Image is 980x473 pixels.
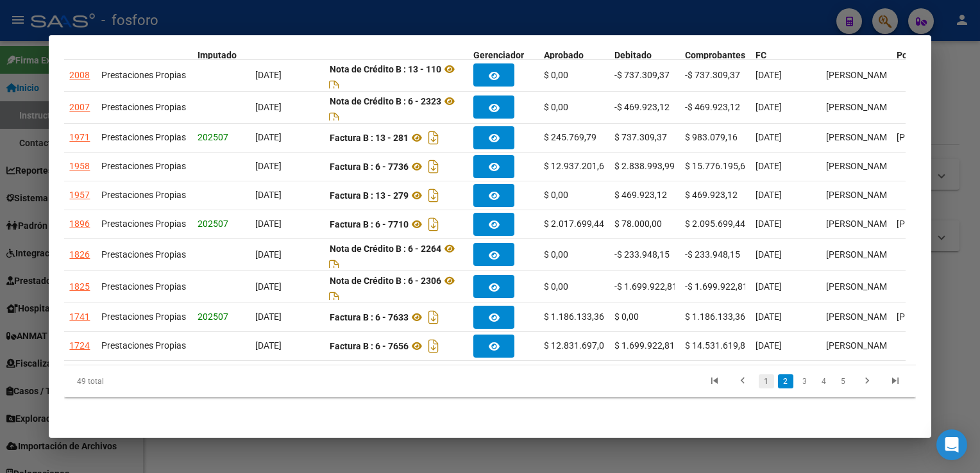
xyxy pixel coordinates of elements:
span: [PERSON_NAME] [826,70,895,80]
span: [PERSON_NAME] [826,340,895,351]
span: $ 0,00 [614,311,639,322]
span: $ 14.531.619,85 [685,340,750,351]
span: [PERSON_NAME] [826,102,895,112]
div: 2008 [69,68,90,83]
span: [DATE] [756,132,782,142]
span: [PERSON_NAME] [826,161,895,171]
span: Prestaciones Propias [101,311,186,322]
strong: Nota de Crédito B : 6 - 2264 [330,244,441,254]
i: Descargar documento [425,185,442,206]
span: $ 2.838.993,99 [614,161,675,171]
li: page 5 [834,370,853,392]
span: $ 0,00 [544,70,568,80]
span: $ 78.000,00 [614,219,662,229]
span: $ 1.186.133,36 [685,311,745,322]
span: [PERSON_NAME] [826,190,895,200]
span: [DATE] [255,190,282,200]
span: $ 0,00 [544,102,568,112]
li: page 3 [795,370,815,392]
strong: Factura B : 13 - 281 [330,133,409,143]
div: 1825 [69,279,90,294]
div: 1826 [69,247,90,262]
span: $ 0,00 [544,281,568,292]
i: Descargar documento [425,307,442,328]
span: -$ 737.309,37 [685,70,740,80]
a: 3 [797,374,813,388]
span: 202507 [198,132,228,142]
a: go to previous page [731,374,755,388]
span: [DATE] [756,161,782,171]
span: [DATE] [756,340,782,351]
span: [PERSON_NAME] [826,249,895,260]
strong: Factura B : 6 - 7736 [330,162,409,172]
span: -$ 469.923,12 [614,102,670,112]
a: 5 [836,374,851,388]
div: 1896 [69,217,90,231]
strong: Nota de Crédito B : 6 - 2306 [330,276,441,286]
span: [DATE] [756,281,782,292]
a: 1 [759,374,774,388]
span: Prestaciones Propias [101,161,186,171]
strong: Nota de Crédito B : 13 - 110 [330,64,441,74]
span: $ 0,00 [544,249,568,260]
div: 1724 [69,338,90,353]
span: $ 1.699.922,81 [614,340,675,351]
strong: Factura B : 6 - 7633 [330,312,409,322]
div: 1971 [69,130,90,145]
span: $ 1.186.133,36 [544,311,604,322]
span: Prestaciones Propias [101,190,186,200]
span: [DATE] [255,340,282,351]
span: [PERSON_NAME] [897,311,965,322]
li: page 4 [815,370,834,392]
a: go to first page [702,374,727,388]
span: [DATE] [756,219,782,229]
i: Descargar documento [326,109,342,129]
i: Descargar documento [425,156,442,177]
span: [DATE] [255,132,282,142]
a: go to last page [883,374,908,388]
a: 4 [816,374,832,388]
a: 2 [778,374,793,388]
span: [DATE] [756,190,782,200]
div: 2007 [69,100,90,115]
li: page 2 [776,370,795,392]
span: [DATE] [255,70,282,80]
strong: Factura B : 6 - 7710 [330,219,409,229]
span: $ 12.831.697,04 [544,340,609,351]
span: $ 983.079,16 [685,132,738,142]
span: [PERSON_NAME] [826,311,895,322]
span: [PERSON_NAME] [826,132,895,142]
span: Prestaciones Propias [101,219,186,229]
span: [DATE] [255,161,282,171]
span: [DATE] [255,249,282,260]
div: 49 total [64,365,232,397]
li: page 1 [757,370,776,392]
i: Descargar documento [425,128,442,148]
span: [DATE] [255,102,282,112]
span: [DATE] [255,281,282,292]
span: $ 245.769,79 [544,132,596,142]
span: Prestaciones Propias [101,340,186,351]
div: Open Intercom Messenger [936,429,967,460]
span: Prestaciones Propias [101,102,186,112]
span: $ 737.309,37 [614,132,667,142]
span: $ 2.017.699,44 [544,219,604,229]
span: Prestaciones Propias [101,70,186,80]
i: Descargar documento [425,214,442,235]
span: -$ 737.309,37 [614,70,670,80]
div: 1741 [69,310,90,324]
i: Descargar documento [326,288,342,309]
span: [PERSON_NAME] [826,219,895,229]
span: $ 469.923,12 [685,190,738,200]
span: Prestaciones Propias [101,249,186,260]
span: $ 12.937.201,63 [544,161,609,171]
strong: Factura B : 13 - 279 [330,190,409,201]
span: Prestaciones Propias [101,281,186,292]
i: Descargar documento [326,256,342,277]
span: [PERSON_NAME] [897,132,965,142]
a: go to next page [855,374,879,388]
span: -$ 233.948,15 [614,249,670,260]
div: 1957 [69,188,90,203]
span: [DATE] [255,219,282,229]
span: [DATE] [756,70,782,80]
